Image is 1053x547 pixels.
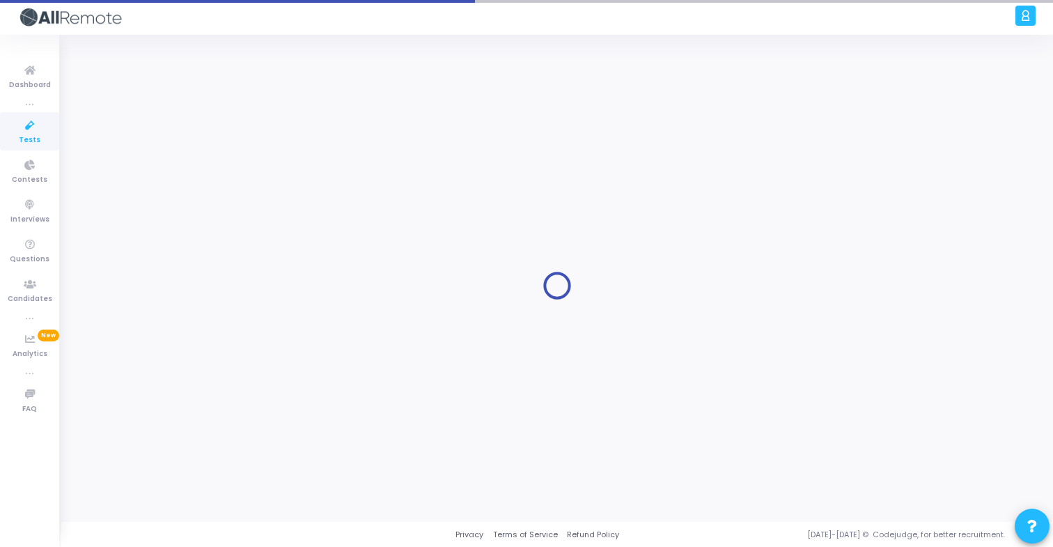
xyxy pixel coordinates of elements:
[22,403,37,415] span: FAQ
[619,529,1036,541] div: [DATE]-[DATE] © Codejudge, for better recruitment.
[10,254,49,265] span: Questions
[455,529,483,541] a: Privacy
[19,134,40,146] span: Tests
[493,529,558,541] a: Terms of Service
[8,293,52,305] span: Candidates
[567,529,619,541] a: Refund Policy
[10,214,49,226] span: Interviews
[13,348,47,360] span: Analytics
[17,3,122,31] img: logo
[12,174,47,186] span: Contests
[38,330,59,341] span: New
[9,79,51,91] span: Dashboard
